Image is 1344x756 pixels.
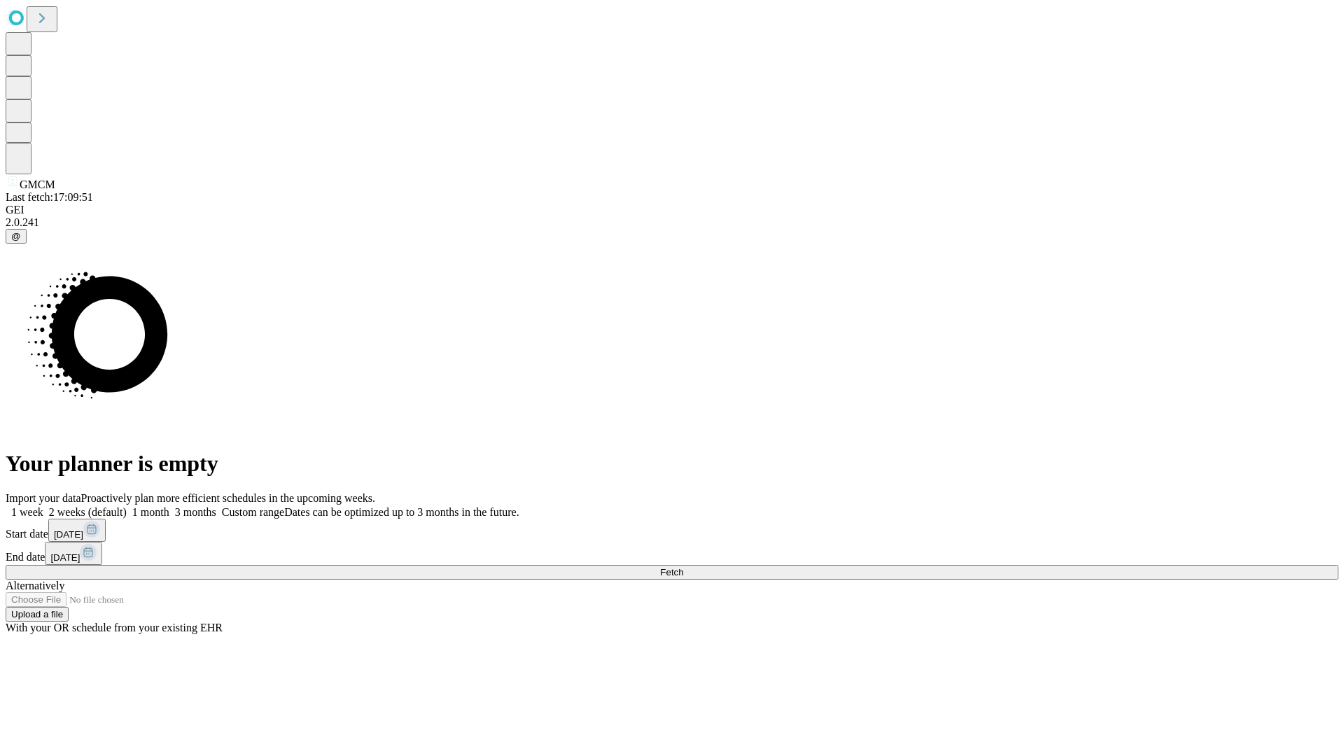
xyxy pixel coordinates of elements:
[284,506,519,518] span: Dates can be optimized up to 3 months in the future.
[49,506,127,518] span: 2 weeks (default)
[50,552,80,563] span: [DATE]
[6,229,27,244] button: @
[6,492,81,504] span: Import your data
[20,178,55,190] span: GMCM
[6,216,1338,229] div: 2.0.241
[6,580,64,591] span: Alternatively
[6,607,69,622] button: Upload a file
[175,506,216,518] span: 3 months
[54,529,83,540] span: [DATE]
[132,506,169,518] span: 1 month
[6,565,1338,580] button: Fetch
[45,542,102,565] button: [DATE]
[11,231,21,241] span: @
[6,542,1338,565] div: End date
[6,204,1338,216] div: GEI
[222,506,284,518] span: Custom range
[48,519,106,542] button: [DATE]
[11,506,43,518] span: 1 week
[6,519,1338,542] div: Start date
[6,191,93,203] span: Last fetch: 17:09:51
[81,492,375,504] span: Proactively plan more efficient schedules in the upcoming weeks.
[660,567,683,577] span: Fetch
[6,451,1338,477] h1: Your planner is empty
[6,622,223,633] span: With your OR schedule from your existing EHR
